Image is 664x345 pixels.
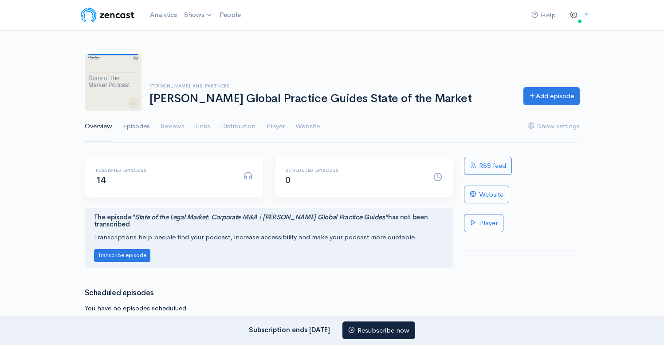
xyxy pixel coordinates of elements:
h4: The episode has not been transcribed [94,214,444,228]
a: Episodes [123,111,150,143]
h3: Scheduled episodes [85,289,453,297]
button: Transcribe episode [94,249,150,262]
a: People [216,5,244,24]
img: ZenCast Logo [79,6,136,24]
i: "State of the Legal Market: Corporate M&A | [PERSON_NAME] Global Practice Guides" [131,213,388,221]
a: Distribution [221,111,255,143]
a: Resubscribe now [342,321,415,340]
a: Website [464,186,509,204]
a: Show settings [528,111,580,143]
a: Shows [181,5,216,25]
a: Website [295,111,320,143]
a: Links [195,111,210,143]
a: Add episode [523,87,580,105]
a: Analytics [146,5,181,24]
strong: Subscription ends [DATE] [249,325,330,333]
a: Overview [85,111,112,143]
h6: Scheduled episodes [285,168,423,173]
span: 14 [96,174,106,186]
img: ... [565,6,582,24]
a: Reviews [161,111,185,143]
span: 0 [285,174,291,186]
p: You have no episodes schedulued [85,303,453,313]
a: Player [266,111,285,143]
a: Help [528,6,559,25]
a: RSS feed [464,157,512,175]
h6: [PERSON_NAME] and Partners [149,83,513,88]
a: Transcribe episode [94,250,150,259]
a: Player [464,214,503,232]
h6: Published episodes [96,168,233,173]
p: Transcriptions help people find your podcast, increase accessibility and make your podcast more q... [94,232,444,242]
h1: [PERSON_NAME] Global Practice Guides State of the Market [149,92,513,105]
